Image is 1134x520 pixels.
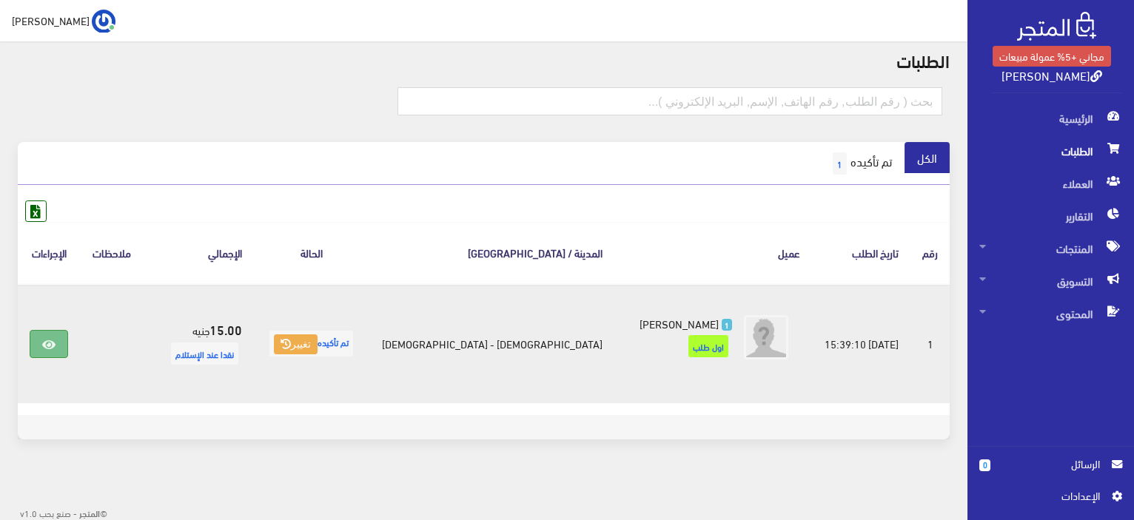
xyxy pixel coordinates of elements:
th: الإجراءات [18,222,81,283]
img: . [1017,12,1096,41]
span: 1 [722,319,733,331]
strong: المتجر [79,506,100,519]
a: مجاني +5% عمولة مبيعات [993,46,1111,67]
a: الكل [905,142,950,173]
span: الرئيسية [979,102,1122,135]
iframe: Drift Widget Chat Controller [18,419,74,475]
span: نقدا عند الإستلام [171,342,238,365]
td: 1 [910,284,950,403]
img: avatar.png [744,315,788,359]
th: رقم [910,222,950,283]
th: تاريخ الطلب [812,222,910,283]
span: الطلبات [979,135,1122,167]
span: المحتوى [979,297,1122,330]
th: اﻹجمالي [143,222,254,283]
a: العملاء [967,167,1134,200]
a: 0 الرسائل [979,456,1122,487]
span: [PERSON_NAME] [12,11,90,30]
a: التقارير [967,200,1134,232]
span: تم تأكيده [269,331,353,357]
th: ملاحظات [81,222,143,283]
a: المحتوى [967,297,1134,330]
span: التقارير [979,200,1122,232]
td: [DATE] 15:39:10 [812,284,910,403]
a: 1 [PERSON_NAME] [638,315,732,331]
td: جنيه [143,284,254,403]
button: تغيير [274,334,318,355]
span: اﻹعدادات [991,487,1099,504]
span: العملاء [979,167,1122,200]
a: اﻹعدادات [979,487,1122,511]
span: اول طلب [688,335,728,357]
td: [DEMOGRAPHIC_DATA] - [DEMOGRAPHIC_DATA] [369,284,615,403]
strong: 15.00 [209,320,242,339]
a: المنتجات [967,232,1134,265]
img: ... [92,10,115,33]
h2: الطلبات [18,50,950,70]
span: المنتجات [979,232,1122,265]
a: ... [PERSON_NAME] [12,9,115,33]
span: التسويق [979,265,1122,297]
th: عميل [614,222,812,283]
th: المدينة / [GEOGRAPHIC_DATA] [369,222,615,283]
span: 1 [833,152,847,175]
span: الرسائل [1002,456,1100,472]
a: الرئيسية [967,102,1134,135]
a: تم تأكيده1 [816,142,905,185]
span: [PERSON_NAME] [640,313,719,334]
th: الحالة [254,222,369,283]
a: [PERSON_NAME] [1002,64,1102,86]
input: بحث ( رقم الطلب, رقم الهاتف, الإسم, البريد اﻹلكتروني )... [397,87,942,115]
a: الطلبات [967,135,1134,167]
span: 0 [979,459,990,471]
